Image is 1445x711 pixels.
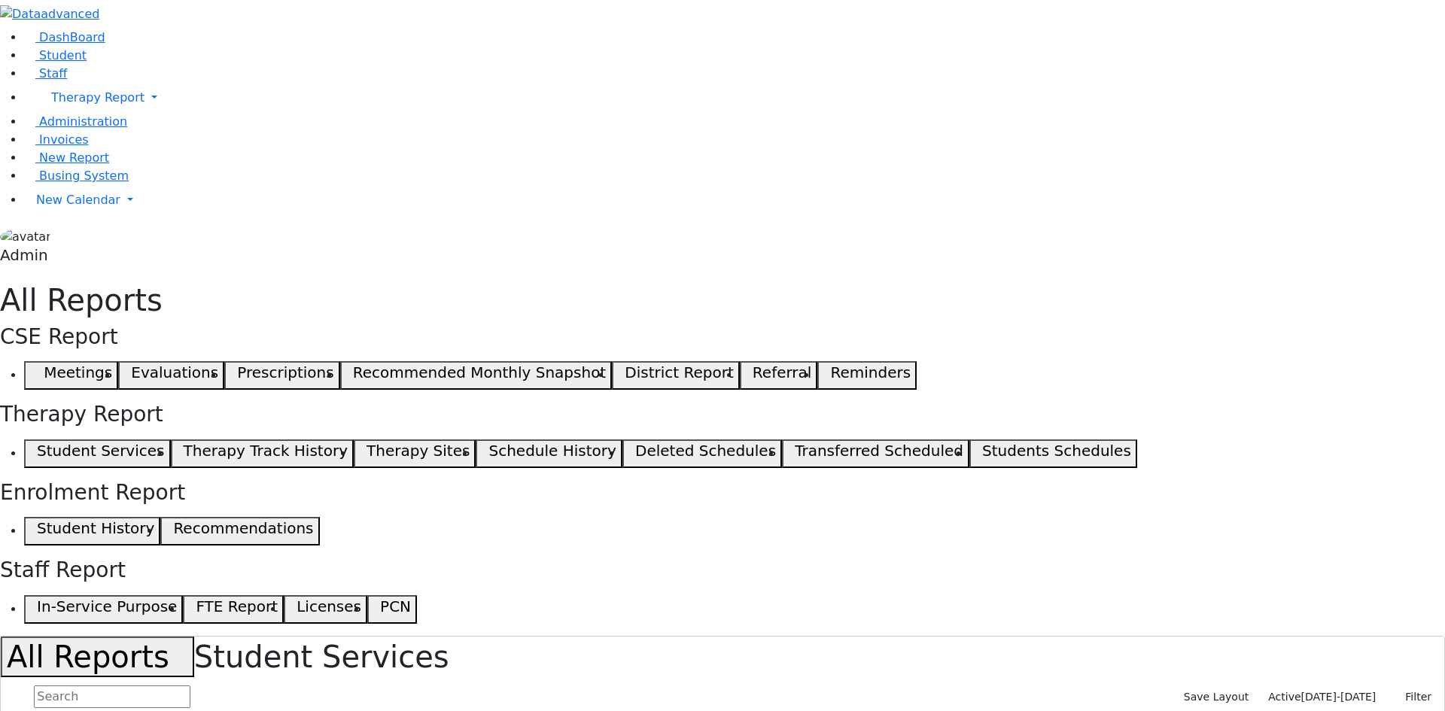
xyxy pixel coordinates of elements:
[1,637,194,677] button: All Reports
[1386,685,1438,709] button: Filter
[39,169,129,183] span: Busing System
[635,442,776,460] h5: Deleted Schedules
[24,517,160,545] button: Student History
[24,150,109,165] a: New Report
[173,519,313,537] h5: Recommendations
[782,439,969,468] button: Transferred Scheduled
[24,439,171,468] button: Student Services
[284,595,367,624] button: Licenses
[160,517,319,545] button: Recommendations
[24,48,87,62] a: Student
[24,185,1445,215] a: New Calendar
[36,193,120,207] span: New Calendar
[367,442,470,460] h5: Therapy Sites
[24,30,105,44] a: DashBoard
[625,363,734,381] h5: District Report
[24,361,118,390] button: Meetings
[237,363,333,381] h5: Prescriptions
[24,595,183,624] button: In-Service Purpose
[1268,691,1300,703] span: Active
[39,66,67,81] span: Staff
[37,597,177,615] h5: In-Service Purpose
[34,685,190,708] input: Search
[982,442,1131,460] h5: Students Schedules
[39,150,109,165] span: New Report
[131,363,218,381] h5: Evaluations
[184,442,348,460] h5: Therapy Track History
[24,132,89,147] a: Invoices
[39,132,89,147] span: Invoices
[740,361,818,390] button: Referral
[24,114,127,129] a: Administration
[297,597,361,615] h5: Licenses
[171,439,354,468] button: Therapy Track History
[44,363,112,381] h5: Meetings
[969,439,1137,468] button: Students Schedules
[830,363,911,381] h5: Reminders
[1,637,1444,677] h1: Student Services
[622,439,782,468] button: Deleted Schedules
[753,363,812,381] h5: Referral
[817,361,917,390] button: Reminders
[489,442,616,460] h5: Schedule History
[51,90,144,105] span: Therapy Report
[118,361,224,390] button: Evaluations
[354,439,476,468] button: Therapy Sites
[476,439,622,468] button: Schedule History
[39,30,105,44] span: DashBoard
[380,597,411,615] h5: PCN
[24,169,129,183] a: Busing System
[196,597,278,615] h5: FTE Report
[353,363,606,381] h5: Recommended Monthly Snapshot
[1177,685,1255,709] button: Save Layout
[1301,691,1377,703] span: [DATE]-[DATE]
[39,114,127,129] span: Administration
[367,595,417,624] button: PCN
[37,442,164,460] h5: Student Services
[340,361,613,390] button: Recommended Monthly Snapshot
[224,361,339,390] button: Prescriptions
[612,361,740,390] button: District Report
[183,595,284,624] button: FTE Report
[24,83,1445,113] a: Therapy Report
[24,66,67,81] a: Staff
[37,519,154,537] h5: Student History
[39,48,87,62] span: Student
[795,442,963,460] h5: Transferred Scheduled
